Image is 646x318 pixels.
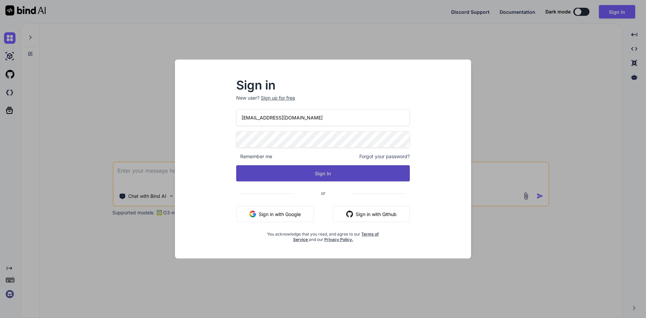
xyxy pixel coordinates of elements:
[236,109,410,126] input: Login or Email
[333,206,410,222] button: Sign in with Github
[265,227,381,242] div: You acknowledge that you read, and agree to our and our
[236,165,410,181] button: Sign In
[359,153,410,160] span: Forgot your password?
[294,185,352,201] span: or
[236,206,314,222] button: Sign in with Google
[346,211,353,217] img: github
[236,95,410,109] p: New user?
[293,232,379,242] a: Terms of Service
[261,95,295,101] div: Sign up for free
[324,237,353,242] a: Privacy Policy.
[236,153,272,160] span: Remember me
[249,211,256,217] img: google
[236,80,410,91] h2: Sign in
